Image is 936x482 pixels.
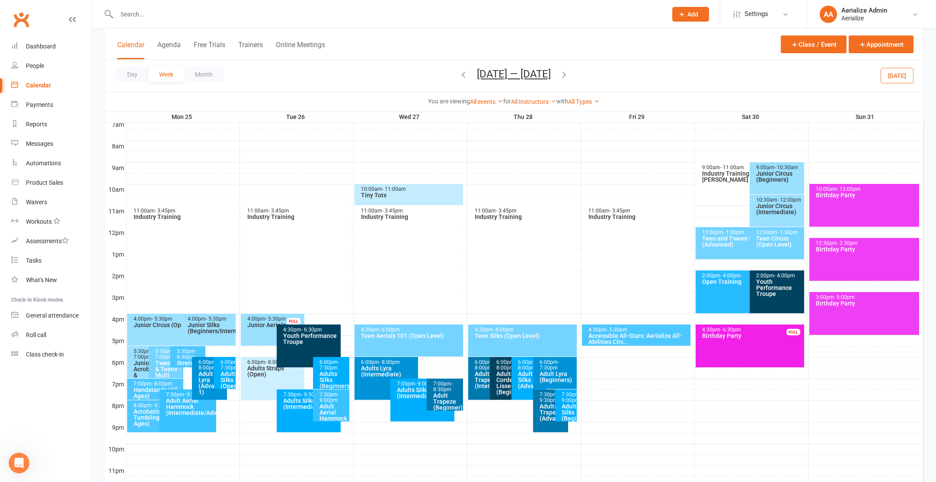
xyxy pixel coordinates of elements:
th: 11pm [104,465,126,476]
div: Birthday Party [815,246,918,252]
div: 4:30pm [474,327,575,333]
div: 12:00pm [756,230,802,235]
a: General attendance kiosk mode [11,306,91,325]
div: 6:00pm [539,360,575,371]
span: - 7:30pm [220,359,240,371]
div: [PERSON_NAME] [31,102,81,111]
a: Automations [11,154,91,173]
div: FULL [786,329,800,335]
div: 5:30pm [133,349,160,360]
div: Profile image for Bec [10,61,27,79]
div: Industry Training [474,214,575,220]
a: Calendar [11,76,91,95]
div: 10:30am [756,197,802,203]
div: 6:00pm [518,360,545,371]
span: Was that helpful? [31,254,83,261]
th: 7pm [104,379,126,389]
div: 11:00am [474,208,575,214]
iframe: Intercom live chat [9,453,29,473]
strong: with [556,98,568,105]
span: - 2:30pm [837,240,858,246]
div: 12:00pm [702,230,794,235]
div: 4:30pm [283,327,339,333]
div: Tasks [26,257,42,264]
div: 7:00pm [133,381,182,387]
span: - 9:00pm [415,381,436,387]
div: Adults Silks (Intermediate) [283,398,339,410]
span: - 6:30pm [301,327,322,333]
div: Stretch and Flexibility (All Ages) [176,360,204,390]
div: 4:00pm [247,316,303,322]
div: 3:00pm [815,295,918,300]
div: Adults Silks (Beginners) [561,403,575,421]
span: - 3:45pm [382,208,403,214]
img: Profile image for Emily [10,125,27,143]
div: Tweens & Teens - Multi Apparatus (Open Level) [155,360,182,396]
a: Workouts [11,212,91,231]
span: - 9:30pm [152,402,173,408]
div: [PERSON_NAME] [31,262,81,271]
div: Waivers [26,199,47,206]
th: Tue 26 [240,112,353,122]
div: 7:30pm [166,392,214,398]
div: Adult Trapeze (Intermediate) [474,371,502,389]
span: - 10:30am [774,164,798,170]
th: Thu 28 [467,112,581,122]
span: Settings [744,4,768,24]
div: Teen Silks (Open Level) [474,333,575,339]
a: Product Sales [11,173,91,193]
button: Online Meetings [276,41,325,59]
div: 4:30pm [361,327,462,333]
div: Messages [26,140,53,147]
div: • 2h ago [44,70,68,79]
img: Profile image for Toby [10,93,27,111]
div: Assessments [26,238,69,244]
span: - 8:00pm [496,359,516,371]
span: Messages [70,292,103,298]
div: Class check-in [26,351,64,358]
th: 1pm [104,249,126,260]
div: 11:00am [247,208,348,214]
button: Appointment [849,35,914,53]
div: 7:00pm [396,381,453,387]
div: Junior Acrobatics & Tumbling (Open Level) [133,360,160,396]
button: Ask a question [48,244,126,261]
span: Is that what you were looking for? [31,222,134,229]
div: Junior Aerials 101 [247,322,303,328]
div: Teen Aerials 101 (Open Level) [361,333,462,339]
span: - 9:30pm [301,392,322,398]
a: Roll call [11,325,91,345]
span: - 9:30pm [184,392,205,398]
button: Day [116,67,148,82]
span: - 12:00pm [837,186,861,192]
div: 6:00pm [474,360,502,371]
div: Aerialize Admin [841,6,887,14]
div: 2:00pm [756,273,802,279]
div: Junior Silks (Beginners/Intermediate) [187,322,234,334]
a: Clubworx [10,9,32,30]
div: Junior Circus (Beginners) [756,170,802,183]
div: Adult Trapeze (Beginner) [433,392,461,411]
img: Profile image for Toby [10,190,27,207]
div: 10:00am [815,186,918,192]
div: [PERSON_NAME] [31,198,81,207]
div: • 2h ago [44,38,68,47]
div: Profile image for Jia [10,157,27,175]
div: Adult Aerial Hammock (Intermediate/Advance) [166,398,214,416]
button: [DATE] — [DATE] [477,68,551,80]
div: Industry Training - [PERSON_NAME] [702,170,794,183]
th: 4pm [104,314,126,325]
span: - 6:00pm [493,327,514,333]
span: - 12:00pm [777,197,801,203]
span: - 11:00am [382,186,406,192]
th: 9am [104,162,126,173]
th: Sun 31 [808,112,923,122]
th: 10pm [104,443,126,454]
span: - 3:45pm [268,208,289,214]
div: 7:30pm [319,392,348,403]
span: - 5:30pm [152,316,173,322]
div: Junior Circus (Open Level) [133,322,226,328]
div: • [DATE] [83,230,107,239]
a: Waivers [11,193,91,212]
a: Payments [11,95,91,115]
